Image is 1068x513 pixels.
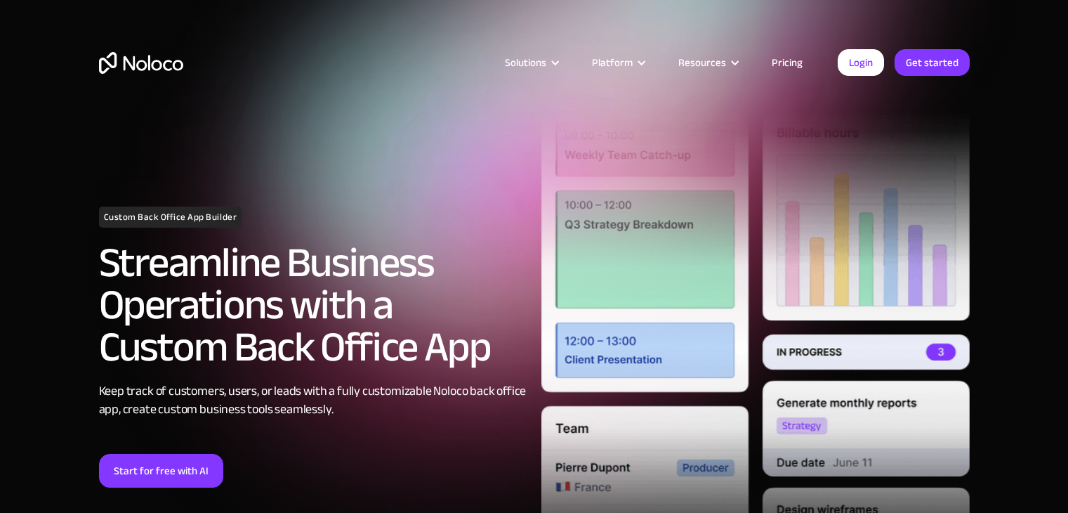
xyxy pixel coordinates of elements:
[99,207,242,228] h1: Custom Back Office App Builder
[895,49,970,76] a: Get started
[838,49,884,76] a: Login
[754,53,820,72] a: Pricing
[574,53,661,72] div: Platform
[99,242,527,368] h2: Streamline Business Operations with a Custom Back Office App
[678,53,726,72] div: Resources
[487,53,574,72] div: Solutions
[99,382,527,419] div: Keep track of customers, users, or leads with a fully customizable Noloco back office app, create...
[99,52,183,74] a: home
[505,53,546,72] div: Solutions
[592,53,633,72] div: Platform
[99,454,223,488] a: Start for free with AI
[661,53,754,72] div: Resources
